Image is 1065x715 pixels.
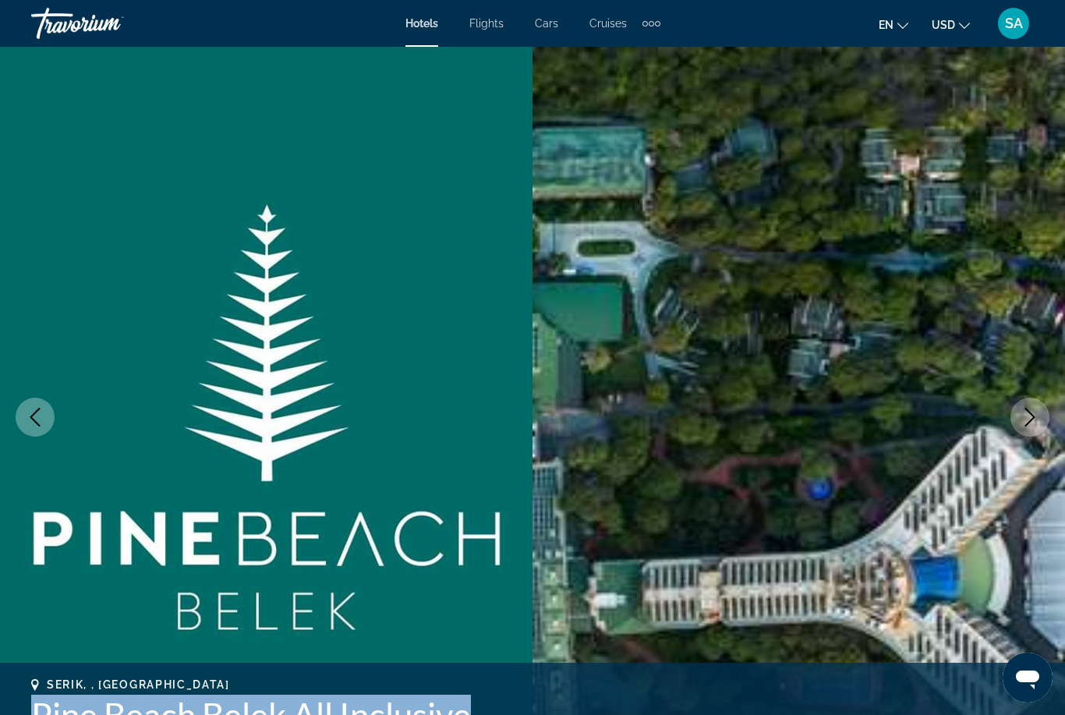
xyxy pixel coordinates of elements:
[879,19,893,31] span: en
[469,17,504,30] a: Flights
[47,678,230,691] span: Serik, , [GEOGRAPHIC_DATA]
[1010,398,1049,437] button: Next image
[1005,16,1023,31] span: SA
[932,13,970,36] button: Change currency
[31,3,187,44] a: Travorium
[589,17,627,30] a: Cruises
[993,7,1034,40] button: User Menu
[16,398,55,437] button: Previous image
[1003,653,1053,703] iframe: Button to launch messaging window
[879,13,908,36] button: Change language
[405,17,438,30] a: Hotels
[932,19,955,31] span: USD
[535,17,558,30] a: Cars
[642,11,660,36] button: Extra navigation items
